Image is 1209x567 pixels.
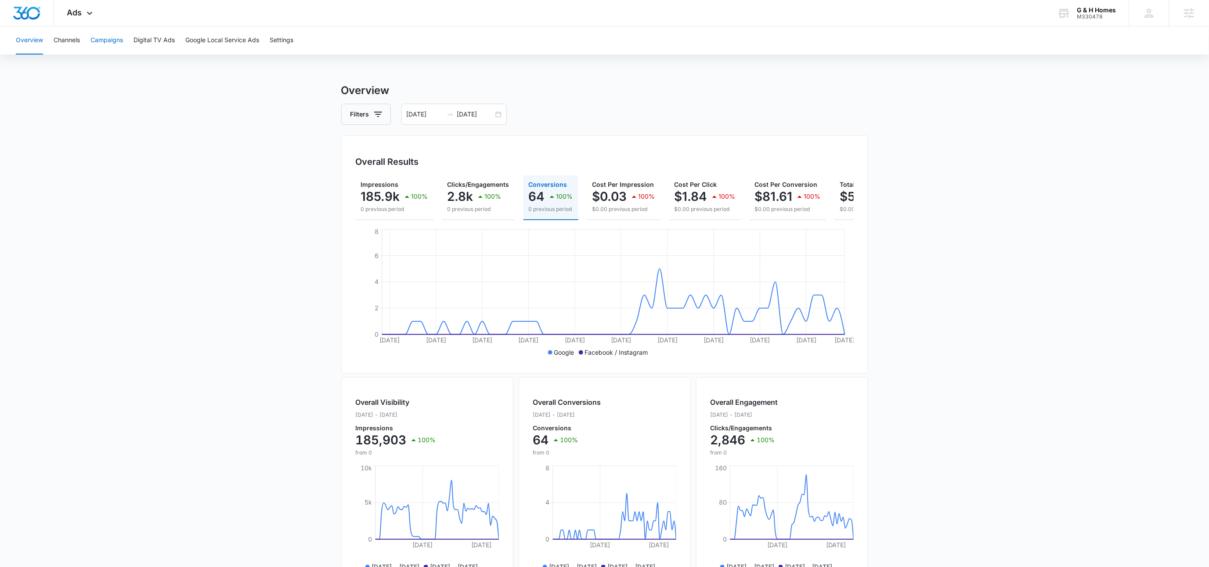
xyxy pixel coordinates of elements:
tspan: [DATE] [472,336,492,344]
tspan: [DATE] [611,336,631,344]
div: account id [1077,14,1116,20]
h2: Overall Conversions [533,397,601,407]
tspan: [DATE] [704,336,724,344]
p: Conversions [533,425,601,431]
div: account name [1077,7,1116,14]
tspan: [DATE] [412,541,433,549]
p: 0 previous period [448,205,509,213]
p: 100% [411,193,428,200]
h2: Overall Visibility [356,397,436,407]
h3: Overview [341,83,868,98]
tspan: 0 [545,535,549,543]
p: [DATE] - [DATE] [533,411,601,419]
tspan: 4 [545,498,549,506]
tspan: 80 [719,498,727,506]
p: $0.03 [592,189,627,204]
tspan: 8 [545,464,549,472]
p: 185,903 [356,433,407,447]
tspan: [DATE] [826,541,846,549]
p: $0.00 previous period [675,205,736,213]
span: Total Spend [840,181,876,188]
p: Clicks/Engagements [711,425,778,431]
p: $81.61 [755,189,793,204]
tspan: 6 [375,252,379,259]
p: 0 previous period [361,205,428,213]
tspan: [DATE] [649,541,669,549]
tspan: [DATE] [796,336,816,344]
p: 2.8k [448,189,473,204]
tspan: [DATE] [750,336,770,344]
span: Ads [67,8,82,17]
tspan: [DATE] [379,336,400,344]
tspan: [DATE] [518,336,538,344]
span: swap-right [447,111,454,118]
tspan: 0 [368,535,372,543]
p: 100% [804,193,821,200]
p: 64 [533,433,549,447]
tspan: 2 [375,304,379,312]
p: 185.9k [361,189,400,204]
p: 100% [418,437,436,443]
tspan: [DATE] [471,541,491,549]
span: Impressions [361,181,399,188]
p: Impressions [356,425,436,431]
span: Cost Per Conversion [755,181,818,188]
p: $0.00 previous period [592,205,655,213]
input: End date [457,109,494,119]
tspan: [DATE] [565,336,585,344]
span: Clicks/Engagements [448,181,509,188]
p: Facebook / Instagram [585,348,648,357]
button: Settings [270,26,293,55]
tspan: 8 [375,228,379,235]
p: $1.84 [675,189,707,204]
tspan: 4 [375,278,379,285]
p: Google [554,348,574,357]
p: 0 previous period [529,205,573,213]
tspan: [DATE] [835,336,855,344]
p: from 0 [711,449,778,457]
p: [DATE] - [DATE] [356,411,436,419]
tspan: 0 [375,331,379,338]
button: Google Local Service Ads [185,26,259,55]
p: 100% [560,437,578,443]
tspan: [DATE] [426,336,446,344]
button: Overview [16,26,43,55]
p: 64 [529,189,545,204]
span: Cost Per Impression [592,181,654,188]
h2: Overall Engagement [711,397,778,407]
button: Campaigns [90,26,123,55]
p: 100% [719,193,736,200]
p: 100% [556,193,573,200]
button: Channels [54,26,80,55]
p: from 0 [533,449,601,457]
p: [DATE] - [DATE] [711,411,778,419]
span: to [447,111,454,118]
button: Filters [341,104,391,125]
tspan: [DATE] [657,336,677,344]
p: 100% [485,193,502,200]
span: Cost Per Click [675,181,717,188]
p: $5,223.10 [840,189,898,204]
input: Start date [407,109,443,119]
tspan: 160 [715,464,727,472]
span: Conversions [529,181,567,188]
tspan: 5k [365,498,372,506]
h3: Overall Results [356,155,419,168]
tspan: 0 [723,535,727,543]
p: from 0 [356,449,436,457]
p: 2,846 [711,433,746,447]
p: 100% [639,193,655,200]
p: $0.00 previous period [840,205,926,213]
p: $0.00 previous period [755,205,821,213]
tspan: [DATE] [590,541,610,549]
tspan: [DATE] [767,541,787,549]
button: Digital TV Ads [134,26,175,55]
p: 100% [757,437,775,443]
tspan: 10k [361,464,372,472]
